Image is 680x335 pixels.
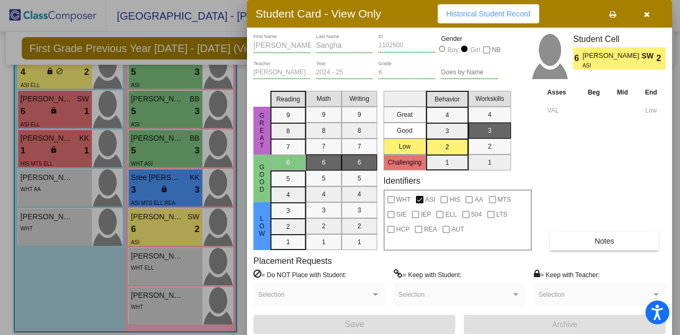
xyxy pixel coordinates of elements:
h3: Student Cell [573,34,666,44]
div: Boy [447,45,459,55]
label: Identifiers [384,176,420,186]
span: MTS [498,193,511,206]
button: Notes [550,231,659,251]
span: HIS [449,193,460,206]
span: Archive [552,320,577,329]
span: SIE [396,208,406,221]
input: Enter ID [378,42,436,49]
span: AA [474,193,483,206]
span: WHT [396,193,411,206]
span: Great [257,112,267,149]
h3: Student Card - View Only [256,7,381,20]
span: IEP [421,208,431,221]
input: grade [378,69,436,76]
th: Mid [608,87,636,98]
div: Girl [470,45,480,55]
input: assessment [547,102,576,118]
button: Archive [464,315,666,334]
span: 2 [657,52,666,65]
label: = Keep with Student: [394,269,462,280]
span: NB [492,44,501,56]
span: [PERSON_NAME] [582,50,641,62]
mat-label: Gender [441,34,498,44]
span: AUT [452,223,464,236]
span: Low [257,215,267,237]
span: REA [424,223,437,236]
span: Save [345,320,364,329]
span: 6 [573,52,582,65]
span: Historical Student Record [446,10,531,18]
label: = Do NOT Place with Student: [253,269,346,280]
label: Placement Requests [253,256,332,266]
input: goes by name [441,69,498,76]
span: LTS [496,208,507,221]
th: Beg [579,87,608,98]
span: Good [257,164,267,193]
span: SW [642,50,657,62]
span: 504 [471,208,482,221]
input: teacher [253,69,311,76]
button: Historical Student Record [438,4,539,23]
label: = Keep with Teacher: [534,269,600,280]
span: Notes [594,237,614,245]
button: Save [253,315,455,334]
span: ELL [445,208,456,221]
th: Asses [545,87,579,98]
span: HCP [396,223,410,236]
th: End [636,87,666,98]
span: ASI [582,62,634,70]
input: year [316,69,373,76]
span: ASI [425,193,435,206]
